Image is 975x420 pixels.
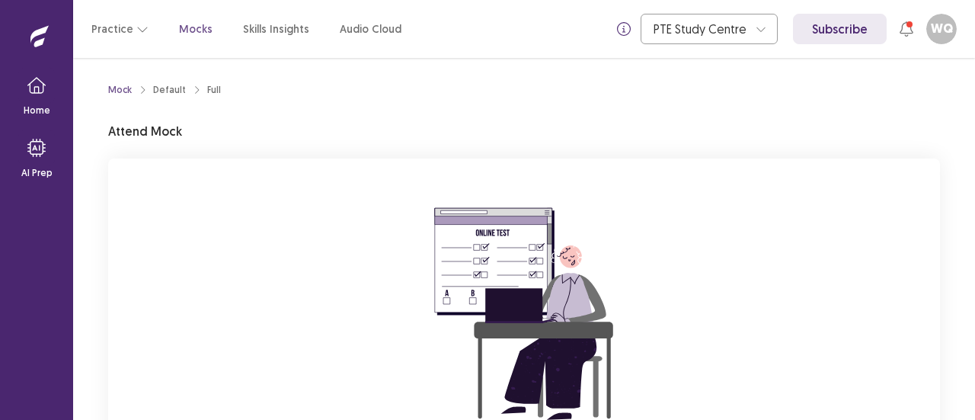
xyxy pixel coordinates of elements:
[108,83,221,97] nav: breadcrumb
[654,14,748,43] div: PTE Study Centre
[91,15,149,43] button: Practice
[153,83,186,97] div: Default
[610,15,638,43] button: info
[108,122,182,140] p: Attend Mock
[926,14,957,44] button: WQ
[207,83,221,97] div: Full
[340,21,401,37] a: Audio Cloud
[24,104,50,117] p: Home
[793,14,887,44] a: Subscribe
[108,83,132,97] a: Mock
[243,21,309,37] a: Skills Insights
[179,21,213,37] a: Mocks
[21,166,53,180] p: AI Prep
